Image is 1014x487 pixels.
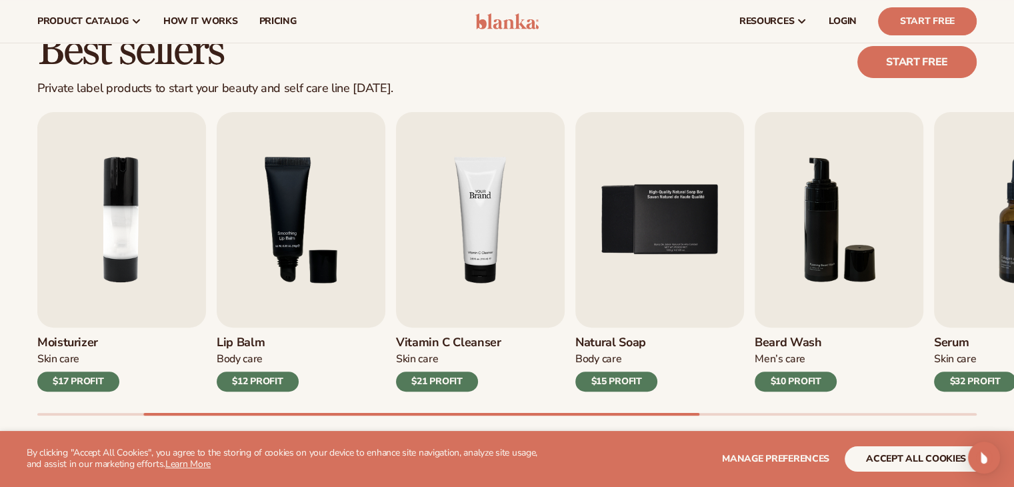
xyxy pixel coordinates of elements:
span: Manage preferences [722,452,829,465]
p: By clicking "Accept All Cookies", you agree to the storing of cookies on your device to enhance s... [27,448,553,470]
a: Start free [857,46,977,78]
div: Skin Care [37,352,119,366]
div: Body Care [217,352,299,366]
a: 6 / 9 [755,112,923,392]
a: 3 / 9 [217,112,385,392]
div: $17 PROFIT [37,372,119,392]
div: Body Care [575,352,657,366]
h3: Moisturizer [37,336,119,350]
div: $12 PROFIT [217,372,299,392]
h2: Best sellers [37,29,393,73]
a: 4 / 9 [396,112,565,392]
a: 5 / 9 [575,112,744,392]
h3: Beard Wash [755,336,837,350]
span: pricing [259,16,296,27]
span: product catalog [37,16,129,27]
img: logo [475,13,539,29]
span: How It Works [163,16,238,27]
div: Open Intercom Messenger [968,442,1000,474]
h3: Natural Soap [575,336,657,350]
div: Men’s Care [755,352,837,366]
span: resources [739,16,794,27]
h3: Vitamin C Cleanser [396,336,501,350]
a: 2 / 9 [37,112,206,392]
a: Learn More [165,458,211,470]
button: accept all cookies [845,446,987,472]
div: $10 PROFIT [755,372,837,392]
a: Start Free [878,7,977,35]
button: Manage preferences [722,446,829,472]
h3: Lip Balm [217,336,299,350]
div: Private label products to start your beauty and self care line [DATE]. [37,81,393,96]
img: Shopify Image 5 [396,112,565,328]
span: LOGIN [829,16,857,27]
div: $15 PROFIT [575,372,657,392]
div: $21 PROFIT [396,372,478,392]
div: Skin Care [396,352,501,366]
